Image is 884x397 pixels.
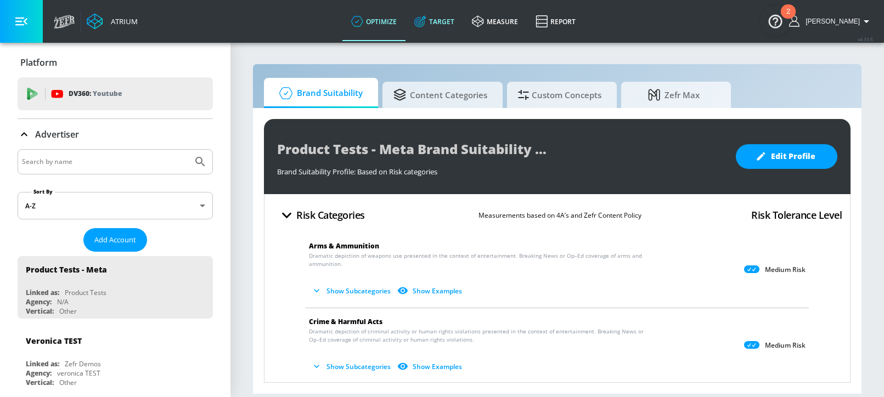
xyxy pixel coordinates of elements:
[18,327,213,390] div: Veronica TESTLinked as:Zefr DemosAgency:veronica TESTVertical:Other
[309,327,644,344] span: Dramatic depiction of criminal activity or human rights violations presented in the context of en...
[18,77,213,110] div: DV360: Youtube
[31,188,55,195] label: Sort By
[18,119,213,150] div: Advertiser
[309,252,644,268] span: Dramatic depiction of weapons use presented in the context of entertainment. Breaking News or Op–...
[395,282,466,300] button: Show Examples
[632,82,716,108] span: Zefr Max
[309,358,395,376] button: Show Subcategories
[20,56,57,69] p: Platform
[786,12,790,26] div: 2
[760,5,791,36] button: Open Resource Center, 2 new notifications
[277,161,725,177] div: Brand Suitability Profile: Based on Risk categories
[273,202,369,228] button: Risk Categories
[57,368,100,378] div: veronica TEST
[518,82,601,108] span: Custom Concepts
[18,192,213,219] div: A-Z
[309,317,382,326] span: Crime & Harmful Acts
[59,378,77,387] div: Other
[35,128,79,140] p: Advertiser
[406,2,463,41] a: Target
[463,2,527,41] a: measure
[527,2,584,41] a: Report
[736,144,837,169] button: Edit Profile
[858,36,873,42] span: v 4.33.5
[751,207,842,223] h4: Risk Tolerance Level
[26,336,82,346] div: Veronica TEST
[801,18,860,25] span: login as: andres.hernandez@zefr.com
[478,209,641,221] p: Measurements based on 4A’s and Zefr Content Policy
[59,307,77,316] div: Other
[65,359,101,368] div: Zefr Demos
[309,282,395,300] button: Show Subcategories
[275,80,363,106] span: Brand Suitability
[106,16,138,26] div: Atrium
[18,47,213,78] div: Platform
[83,228,147,252] button: Add Account
[26,264,107,275] div: Product Tests - Meta
[26,297,52,307] div: Agency:
[309,241,379,251] span: Arms & Ammunition
[789,15,873,28] button: [PERSON_NAME]
[65,288,106,297] div: Product Tests
[765,265,806,274] p: Medium Risk
[758,150,815,163] span: Edit Profile
[26,288,59,297] div: Linked as:
[26,307,54,316] div: Vertical:
[26,368,52,378] div: Agency:
[393,82,487,108] span: Content Categories
[69,88,122,100] p: DV360:
[18,256,213,319] div: Product Tests - MetaLinked as:Product TestsAgency:N/AVertical:Other
[395,358,466,376] button: Show Examples
[26,378,54,387] div: Vertical:
[765,341,806,350] p: Medium Risk
[296,207,365,223] h4: Risk Categories
[22,155,188,169] input: Search by name
[94,234,136,246] span: Add Account
[26,359,59,368] div: Linked as:
[342,2,406,41] a: optimize
[57,297,69,307] div: N/A
[93,88,122,99] p: Youtube
[87,13,138,30] a: Atrium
